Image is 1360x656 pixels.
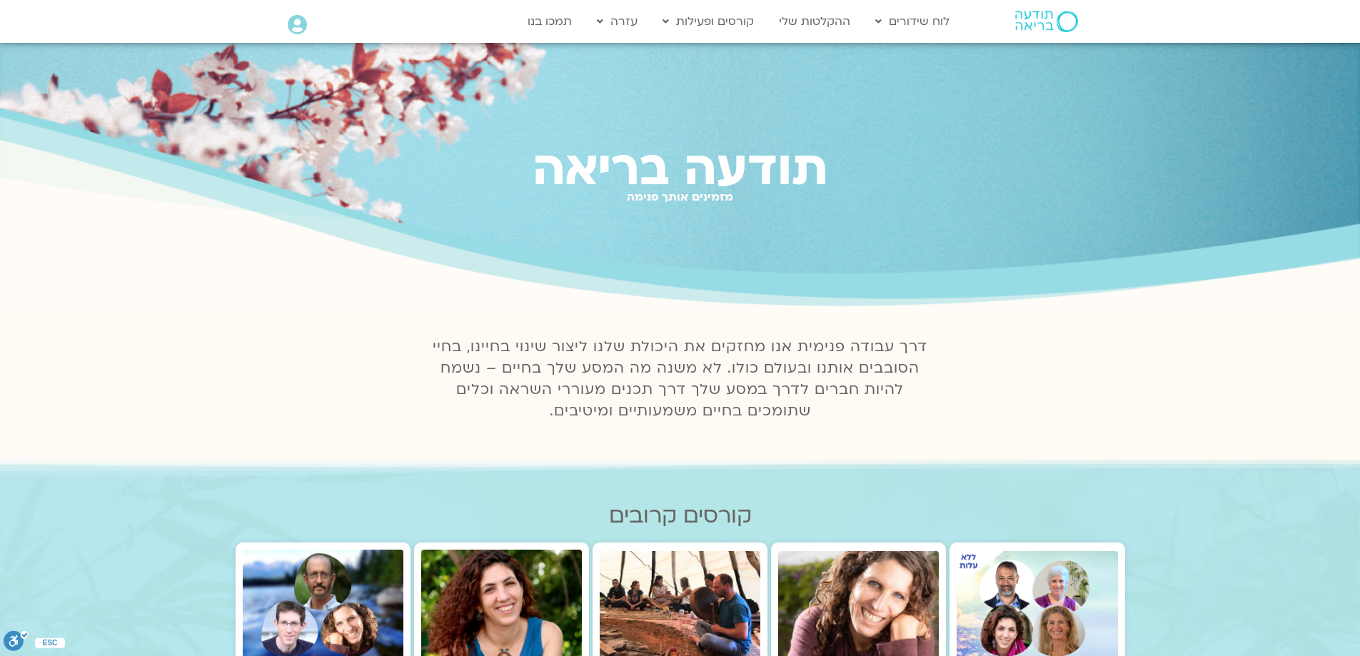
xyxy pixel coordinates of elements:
[236,503,1125,528] h2: קורסים קרובים
[655,8,761,35] a: קורסים ופעילות
[1015,11,1078,32] img: תודעה בריאה
[425,336,936,422] p: דרך עבודה פנימית אנו מחזקים את היכולת שלנו ליצור שינוי בחיינו, בחיי הסובבים אותנו ובעולם כולו. לא...
[868,8,957,35] a: לוח שידורים
[590,8,645,35] a: עזרה
[772,8,857,35] a: ההקלטות שלי
[520,8,579,35] a: תמכו בנו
